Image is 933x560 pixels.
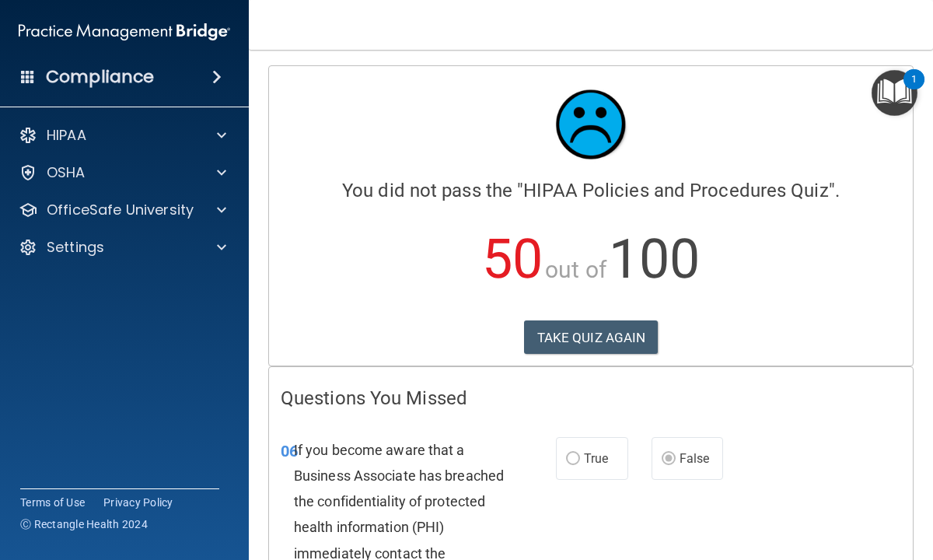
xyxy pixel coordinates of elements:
input: True [566,453,580,465]
p: OSHA [47,163,86,182]
div: 1 [911,79,917,100]
a: Privacy Policy [103,495,173,510]
p: Settings [47,238,104,257]
input: False [662,453,676,465]
button: Open Resource Center, 1 new notification [872,70,917,116]
a: OSHA [19,163,226,182]
h4: You did not pass the " ". [281,180,901,201]
a: Terms of Use [20,495,85,510]
span: HIPAA Policies and Procedures Quiz [523,180,828,201]
a: Settings [19,238,226,257]
p: OfficeSafe University [47,201,194,219]
h4: Questions You Missed [281,388,901,408]
a: HIPAA [19,126,226,145]
img: PMB logo [19,16,230,47]
img: sad_face.ecc698e2.jpg [544,78,638,171]
span: Ⓒ Rectangle Health 2024 [20,516,148,532]
button: TAKE QUIZ AGAIN [524,320,659,355]
span: 06 [281,442,298,460]
a: OfficeSafe University [19,201,226,219]
h4: Compliance [46,66,154,88]
span: True [584,451,608,466]
span: False [680,451,710,466]
span: out of [545,256,606,283]
p: HIPAA [47,126,86,145]
span: 100 [609,227,700,291]
span: 50 [482,227,543,291]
